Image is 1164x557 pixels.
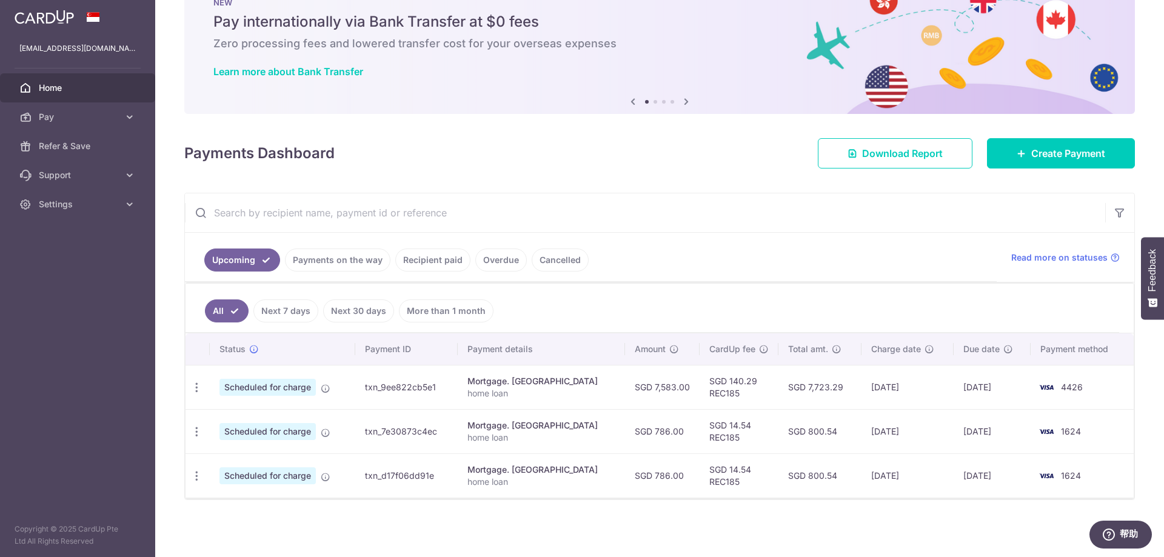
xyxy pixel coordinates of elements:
td: SGD 7,583.00 [625,365,700,409]
span: Status [219,343,246,355]
a: Next 30 days [323,299,394,322]
span: Download Report [862,146,943,161]
a: Read more on statuses [1011,252,1120,264]
span: Due date [963,343,1000,355]
img: CardUp [15,10,74,24]
span: 4426 [1061,382,1083,392]
td: [DATE] [954,409,1031,453]
a: All [205,299,249,322]
a: Next 7 days [253,299,318,322]
td: SGD 140.29 REC185 [700,365,778,409]
span: Feedback [1147,249,1158,292]
td: SGD 14.54 REC185 [700,409,778,453]
img: Bank Card [1034,380,1059,395]
button: Feedback - Show survey [1141,237,1164,319]
p: home loan [467,432,615,444]
a: Cancelled [532,248,589,272]
p: home loan [467,476,615,488]
a: Download Report [818,138,972,168]
div: Mortgage. [GEOGRAPHIC_DATA] [467,464,615,476]
iframe: 打开一个小组件，您可以在其中找到更多信息 [1089,521,1152,551]
td: [DATE] [861,365,954,409]
input: Search by recipient name, payment id or reference [185,193,1105,232]
td: txn_7e30873c4ec [355,409,458,453]
span: 1624 [1061,470,1081,481]
span: Settings [39,198,119,210]
td: txn_9ee822cb5e1 [355,365,458,409]
td: [DATE] [954,365,1031,409]
td: SGD 800.54 [778,453,861,498]
span: Home [39,82,119,94]
span: Scheduled for charge [219,467,316,484]
p: [EMAIL_ADDRESS][DOMAIN_NAME] [19,42,136,55]
td: [DATE] [861,453,954,498]
a: Payments on the way [285,248,390,272]
span: Amount [635,343,666,355]
td: [DATE] [954,453,1031,498]
img: Bank Card [1034,469,1059,483]
h4: Payments Dashboard [184,142,335,164]
div: Mortgage. [GEOGRAPHIC_DATA] [467,419,615,432]
td: txn_d17f06dd91e [355,453,458,498]
span: Total amt. [788,343,828,355]
span: Scheduled for charge [219,423,316,440]
span: Pay [39,111,119,123]
h6: Zero processing fees and lowered transfer cost for your overseas expenses [213,36,1106,51]
th: Payment method [1031,333,1134,365]
th: Payment ID [355,333,458,365]
th: Payment details [458,333,625,365]
td: SGD 14.54 REC185 [700,453,778,498]
a: Learn more about Bank Transfer [213,65,363,78]
a: Recipient paid [395,248,470,272]
span: Charge date [871,343,921,355]
span: Scheduled for charge [219,379,316,396]
a: Upcoming [204,248,280,272]
img: Bank Card [1034,424,1059,439]
td: SGD 786.00 [625,409,700,453]
span: Support [39,169,119,181]
a: Create Payment [987,138,1135,168]
td: [DATE] [861,409,954,453]
td: SGD 786.00 [625,453,700,498]
a: Overdue [475,248,527,272]
span: Refer & Save [39,140,119,152]
h5: Pay internationally via Bank Transfer at $0 fees [213,12,1106,32]
span: 1624 [1061,426,1081,436]
p: home loan [467,387,615,399]
span: Create Payment [1031,146,1105,161]
td: SGD 7,723.29 [778,365,861,409]
a: More than 1 month [399,299,493,322]
div: Mortgage. [GEOGRAPHIC_DATA] [467,375,615,387]
span: Read more on statuses [1011,252,1108,264]
td: SGD 800.54 [778,409,861,453]
span: CardUp fee [709,343,755,355]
